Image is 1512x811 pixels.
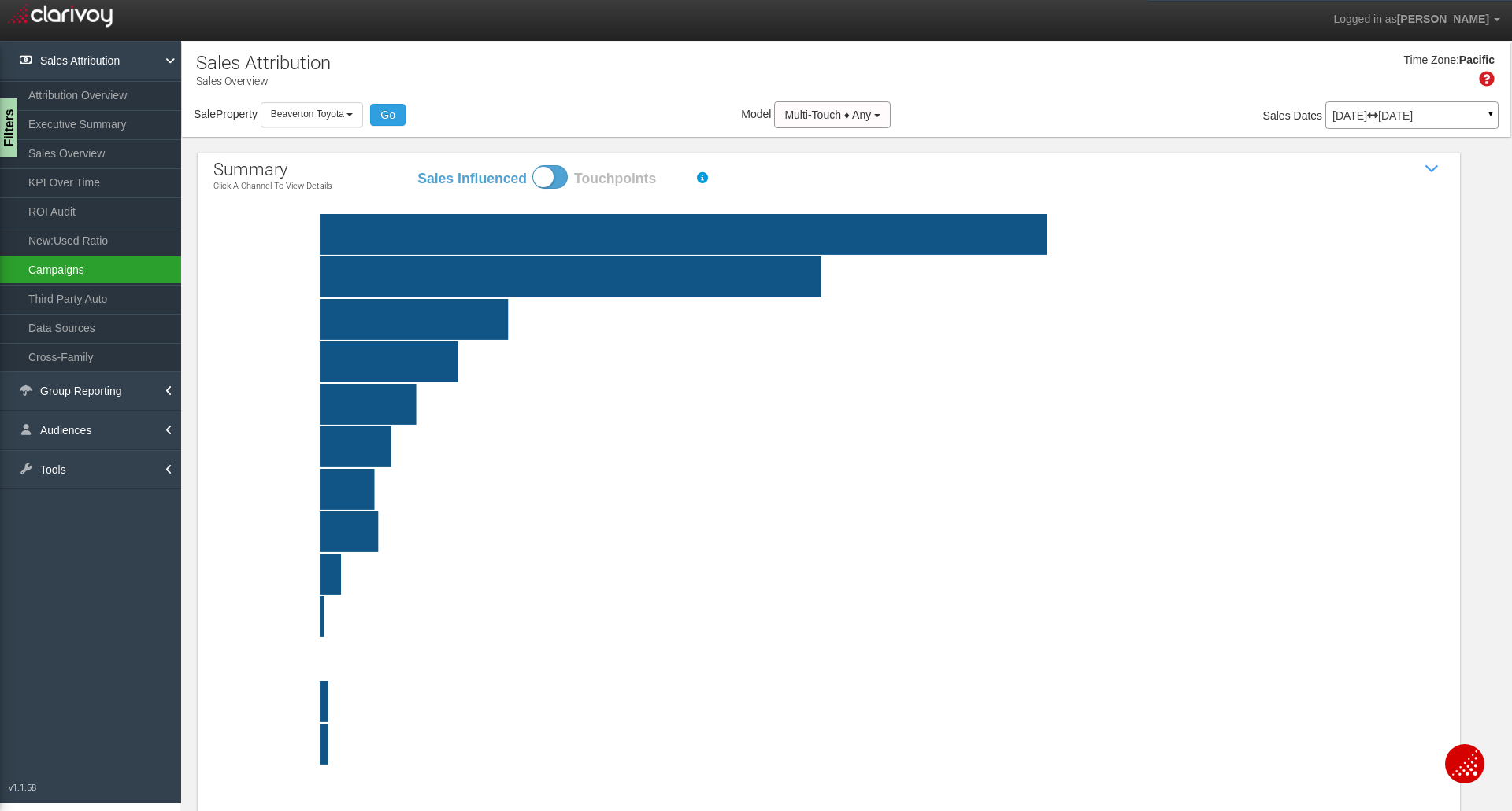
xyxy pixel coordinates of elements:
div: Time Zone: [1399,53,1459,68]
rect: organic search|45|14|0 [251,299,1482,340]
rect: traditional|5|0|0 [251,554,1482,595]
span: summary [213,160,287,179]
p: Click a channel to view details [213,182,332,191]
a: Logged in as[PERSON_NAME] [1321,1,1512,39]
span: Logged in as [1333,13,1396,25]
span: Dates [1294,109,1323,122]
div: Pacific [1459,53,1495,68]
span: Beaverton Toyota [271,109,344,120]
label: Touchpoints [574,169,684,189]
a: ▼ [1484,105,1498,131]
span: Multi-Touch ♦ Any [784,109,871,121]
i: Show / Hide Sales Attribution Chart [1421,157,1444,181]
rect: video|2|0|0 [251,724,1482,765]
button: Beaverton Toyota [261,102,364,127]
button: Go [370,104,406,126]
rect: equity mining|1|1|0 [251,596,1482,637]
rect: website tools|174|80|0 [251,214,1482,255]
p: [DATE] [DATE] [1332,110,1492,121]
rect: social|13|4|0 [251,469,1482,510]
button: Multi-Touch ♦ Any [774,101,891,128]
rect: email|33|9|0 [251,341,1482,382]
span: Sales [1263,109,1291,122]
span: [PERSON_NAME] [1397,13,1489,25]
rect: third party auto|120|54|0 [251,256,1482,297]
label: Sales Influenced [417,169,527,189]
p: Sales Overview [196,68,331,89]
rect: event|0|2|0 [251,639,1482,680]
rect: tier one|14|1|0 [251,511,1482,552]
rect: paid search|23|3|0 [251,384,1482,425]
rect: tier two|2|0|0 [251,681,1482,722]
h1: Sales Attribution [196,53,331,73]
rect: direct|17|7|0 [251,426,1482,467]
span: Sale [194,108,216,120]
